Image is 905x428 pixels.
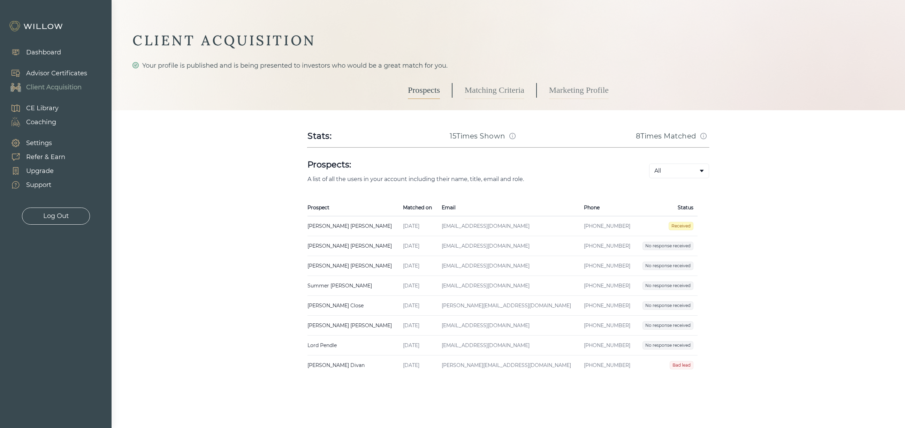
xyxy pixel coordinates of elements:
div: CE Library [26,104,59,113]
td: [PERSON_NAME] [PERSON_NAME] [307,216,399,236]
th: Status [636,199,698,216]
span: No response received [642,281,693,290]
a: Client Acquisition [3,80,87,94]
div: Settings [26,138,52,148]
a: Settings [3,136,65,150]
a: CE Library [3,101,59,115]
span: info-circle [700,133,707,139]
div: Dashboard [26,48,61,57]
button: Match info [698,130,709,142]
h3: 8 Times Matched [636,131,697,141]
td: [PHONE_NUMBER] [580,296,636,316]
a: Dashboard [3,45,61,59]
td: [PHONE_NUMBER] [580,236,636,256]
td: [DATE] [399,355,438,375]
td: [DATE] [399,336,438,355]
div: Stats: [307,130,332,142]
td: [DATE] [399,256,438,276]
td: [PHONE_NUMBER] [580,216,636,236]
td: [EMAIL_ADDRESS][DOMAIN_NAME] [438,336,580,355]
td: [PHONE_NUMBER] [580,336,636,355]
span: No response received [642,262,693,270]
td: [PERSON_NAME] Close [307,296,399,316]
td: [DATE] [399,236,438,256]
th: Email [438,199,580,216]
img: Willow [9,21,64,32]
p: A list of all the users in your account including their name, title, email and role. [307,176,627,182]
span: No response received [642,341,693,350]
a: Coaching [3,115,59,129]
div: Coaching [26,118,56,127]
span: info-circle [509,133,516,139]
a: Marketing Profile [549,82,609,99]
td: [PERSON_NAME][EMAIL_ADDRESS][DOMAIN_NAME] [438,355,580,375]
h1: Prospects: [307,159,627,170]
th: Phone [580,199,636,216]
td: [DATE] [399,276,438,296]
div: Support [26,180,51,190]
td: [PHONE_NUMBER] [580,256,636,276]
span: All [654,167,661,175]
td: [DATE] [399,296,438,316]
span: No response received [642,321,693,330]
span: caret-down [699,168,705,174]
td: [PHONE_NUMBER] [580,355,636,375]
td: Lord Pendle [307,336,399,355]
div: Client Acquisition [26,83,82,92]
th: Matched on [399,199,438,216]
td: [PHONE_NUMBER] [580,276,636,296]
div: CLIENT ACQUISITION [132,31,884,50]
td: [DATE] [399,316,438,336]
td: [PERSON_NAME][EMAIL_ADDRESS][DOMAIN_NAME] [438,296,580,316]
td: [PERSON_NAME] [PERSON_NAME] [307,316,399,336]
th: Prospect [307,199,399,216]
td: [PERSON_NAME] Divan [307,355,399,375]
td: [EMAIL_ADDRESS][DOMAIN_NAME] [438,236,580,256]
span: check-circle [132,62,139,68]
div: Log Out [43,211,69,221]
div: Your profile is published and is being presented to investors who would be a great match for you. [132,61,884,70]
button: Match info [507,130,518,142]
a: Upgrade [3,164,65,178]
td: [EMAIL_ADDRESS][DOMAIN_NAME] [438,216,580,236]
h3: 15 Times Shown [450,131,505,141]
td: [EMAIL_ADDRESS][DOMAIN_NAME] [438,256,580,276]
td: [PERSON_NAME] [PERSON_NAME] [307,256,399,276]
td: [EMAIL_ADDRESS][DOMAIN_NAME] [438,276,580,296]
div: Upgrade [26,166,54,176]
span: No response received [642,242,693,250]
td: [PERSON_NAME] [PERSON_NAME] [307,236,399,256]
span: Bad lead [670,361,693,369]
a: Advisor Certificates [3,66,87,80]
td: [PHONE_NUMBER] [580,316,636,336]
div: Refer & Earn [26,152,65,162]
td: [DATE] [399,216,438,236]
td: [EMAIL_ADDRESS][DOMAIN_NAME] [438,316,580,336]
div: Advisor Certificates [26,69,87,78]
span: No response received [642,301,693,310]
a: Refer & Earn [3,150,65,164]
a: Matching Criteria [465,82,524,99]
td: Summer [PERSON_NAME] [307,276,399,296]
a: Prospects [408,82,440,99]
span: Received [669,222,693,230]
